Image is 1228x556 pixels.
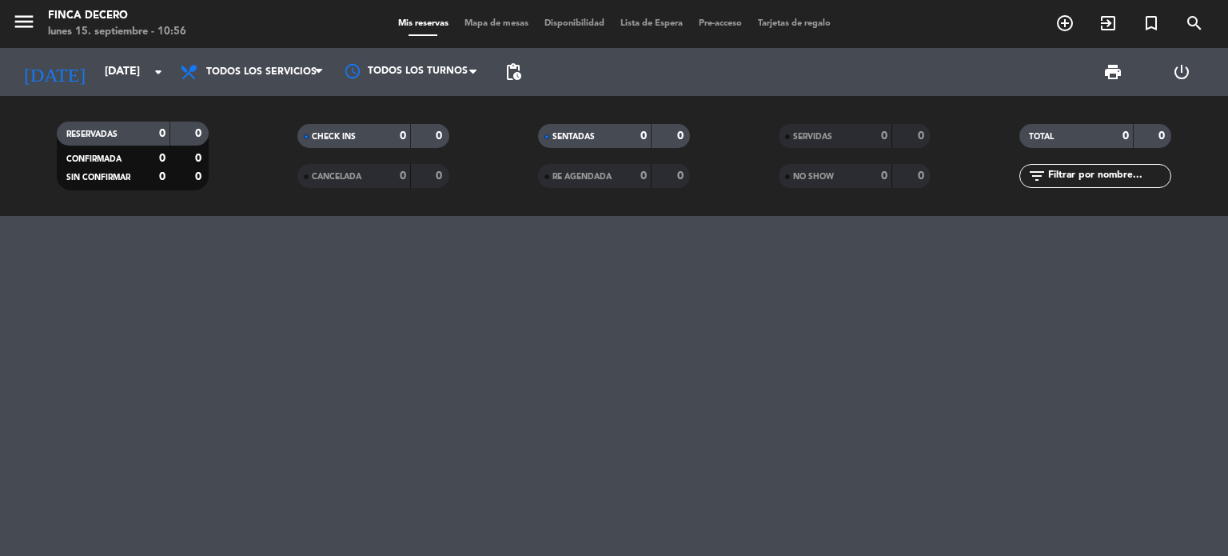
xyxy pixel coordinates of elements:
i: search [1185,14,1204,33]
span: CANCELADA [312,173,361,181]
strong: 0 [159,171,165,182]
span: SIN CONFIRMAR [66,174,130,182]
span: Mis reservas [390,19,457,28]
strong: 0 [918,170,927,182]
strong: 0 [159,128,165,139]
span: print [1103,62,1122,82]
input: Filtrar por nombre... [1047,167,1170,185]
span: TOTAL [1029,133,1054,141]
div: lunes 15. septiembre - 10:56 [48,24,186,40]
strong: 0 [918,130,927,142]
strong: 0 [436,130,445,142]
span: pending_actions [504,62,523,82]
span: SERVIDAS [793,133,832,141]
span: Disponibilidad [536,19,612,28]
span: Mapa de mesas [457,19,536,28]
i: add_circle_outline [1055,14,1074,33]
span: Tarjetas de regalo [750,19,839,28]
strong: 0 [159,153,165,164]
strong: 0 [195,128,205,139]
strong: 0 [640,130,647,142]
i: turned_in_not [1142,14,1161,33]
i: exit_to_app [1098,14,1118,33]
i: filter_list [1027,166,1047,186]
i: menu [12,10,36,34]
strong: 0 [400,130,406,142]
span: Todos los servicios [206,66,317,78]
div: LOG OUT [1147,48,1216,96]
strong: 0 [1158,130,1168,142]
span: SENTADAS [552,133,595,141]
span: CONFIRMADA [66,155,122,163]
span: RESERVADAS [66,130,118,138]
strong: 0 [677,130,687,142]
strong: 0 [400,170,406,182]
span: NO SHOW [793,173,834,181]
span: CHECK INS [312,133,356,141]
i: power_settings_new [1172,62,1191,82]
i: arrow_drop_down [149,62,168,82]
strong: 0 [195,153,205,164]
div: Finca Decero [48,8,186,24]
strong: 0 [677,170,687,182]
strong: 0 [1122,130,1129,142]
strong: 0 [436,170,445,182]
strong: 0 [640,170,647,182]
span: Pre-acceso [691,19,750,28]
strong: 0 [881,170,887,182]
button: menu [12,10,36,39]
strong: 0 [195,171,205,182]
span: RE AGENDADA [552,173,612,181]
span: Lista de Espera [612,19,691,28]
i: [DATE] [12,54,97,90]
strong: 0 [881,130,887,142]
